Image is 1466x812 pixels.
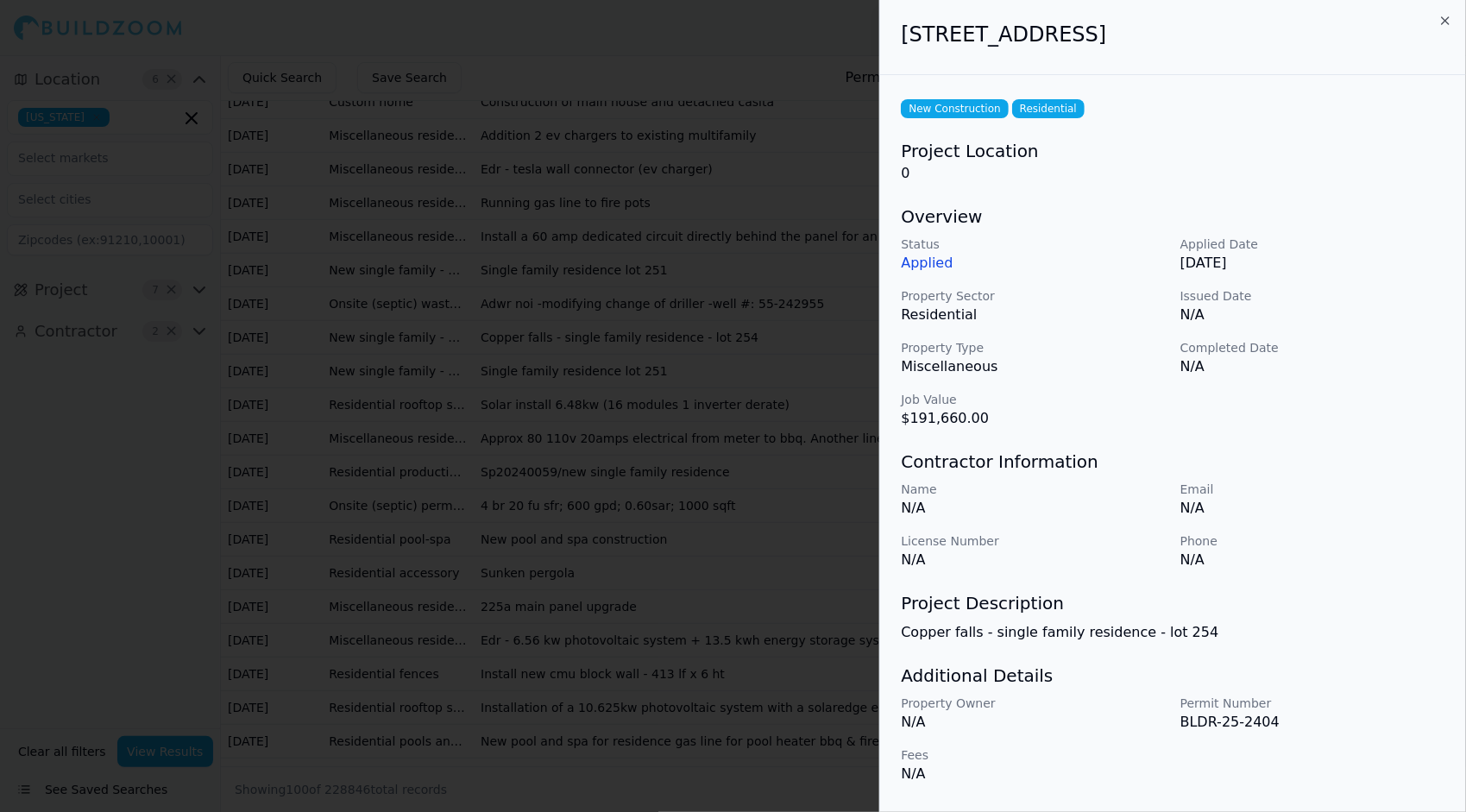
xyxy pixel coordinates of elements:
[901,139,1445,163] h3: Project Location
[1180,695,1445,712] p: Permit Number
[901,764,1166,784] p: N/A
[901,408,1166,429] p: $191,660.00
[901,287,1166,305] p: Property Sector
[1012,99,1085,118] span: Residential
[1180,339,1445,356] p: Completed Date
[901,21,1445,48] h2: [STREET_ADDRESS]
[901,305,1166,325] p: Residential
[901,99,1008,118] span: New Construction
[901,139,1445,184] div: 0
[1180,550,1445,570] p: N/A
[901,481,1166,498] p: Name
[901,339,1166,356] p: Property Type
[901,253,1166,274] p: Applied
[901,550,1166,570] p: N/A
[1180,305,1445,325] p: N/A
[901,498,1166,519] p: N/A
[1180,532,1445,550] p: Phone
[1180,481,1445,498] p: Email
[1180,712,1445,733] p: BLDR-25-2404
[901,356,1166,377] p: Miscellaneous
[1180,236,1445,253] p: Applied Date
[901,746,1166,764] p: Fees
[901,532,1166,550] p: License Number
[901,695,1166,712] p: Property Owner
[901,622,1445,643] p: Copper falls - single family residence - lot 254
[901,450,1445,474] h3: Contractor Information
[901,391,1166,408] p: Job Value
[1180,498,1445,519] p: N/A
[901,205,1445,229] h3: Overview
[901,712,1166,733] p: N/A
[901,664,1445,688] h3: Additional Details
[1180,287,1445,305] p: Issued Date
[1180,253,1445,274] p: [DATE]
[901,236,1166,253] p: Status
[901,591,1445,615] h3: Project Description
[1180,356,1445,377] p: N/A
